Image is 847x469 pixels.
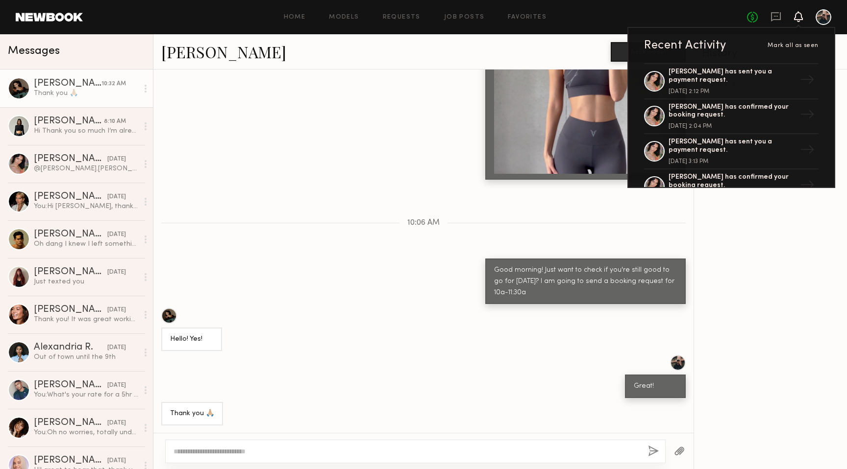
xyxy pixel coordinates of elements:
button: Book model [611,42,686,62]
div: Good morning! Just want to check if you're still good to go for [DATE]? I am going to send a book... [494,265,677,299]
span: 10:06 AM [407,219,440,227]
a: [PERSON_NAME] [161,41,286,62]
div: Out of town until the 9th [34,352,138,362]
div: [DATE] [107,456,126,466]
div: [PERSON_NAME] [34,418,107,428]
div: Recent Activity [644,40,726,51]
div: Hello! Yes! [170,334,213,345]
div: [DATE] [107,305,126,315]
div: Oh dang I knew I left something lol [34,239,138,249]
div: [PERSON_NAME] [34,117,104,126]
a: Models [329,14,359,21]
div: [PERSON_NAME] [34,380,107,390]
div: [PERSON_NAME] [34,79,101,89]
div: Thank you 🙏🏼 [170,408,214,420]
div: [DATE] [107,343,126,352]
div: [DATE] [107,230,126,239]
a: [PERSON_NAME] has confirmed your booking request.→ [644,169,819,205]
div: [PERSON_NAME] [34,456,107,466]
div: [PERSON_NAME] has confirmed your booking request. [669,173,796,190]
div: [PERSON_NAME] has sent you a payment request. [669,138,796,155]
div: You: What's your rate for a 5hr shoot? [34,390,138,399]
div: [DATE] [107,155,126,164]
div: → [796,174,819,199]
div: [DATE] 2:04 PM [669,123,796,129]
div: [PERSON_NAME] [34,154,107,164]
div: [DATE] 3:13 PM [669,159,796,164]
div: [DATE] 2:12 PM [669,89,796,94]
div: [PERSON_NAME] [34,230,107,239]
div: [PERSON_NAME] [34,305,107,315]
div: [DATE] [107,192,126,202]
a: Favorites [508,14,547,21]
div: Just texted you [34,277,138,286]
div: [PERSON_NAME] has confirmed your booking request. [669,103,796,120]
a: [PERSON_NAME] has sent you a payment request.[DATE] 2:12 PM→ [644,63,819,99]
div: [PERSON_NAME] [34,267,107,277]
div: 10:32 AM [101,79,126,89]
div: You: Hi [PERSON_NAME], thanks so much for applying to the content spec shoot — want to book you f... [34,202,138,211]
a: Requests [383,14,421,21]
span: Mark all as seen [768,43,819,48]
div: 8:10 AM [104,117,126,126]
span: Messages [8,46,60,57]
a: Book model [611,47,686,55]
div: [PERSON_NAME] has sent you a payment request. [669,68,796,85]
div: → [796,69,819,94]
div: [DATE] [107,268,126,277]
div: You: Oh no worries, totally understandable ! [34,428,138,437]
div: Great! [634,381,677,392]
div: → [796,103,819,129]
div: [DATE] [107,381,126,390]
a: [PERSON_NAME] has sent you a payment request.[DATE] 3:13 PM→ [644,134,819,169]
a: [PERSON_NAME] has confirmed your booking request.[DATE] 2:04 PM→ [644,99,819,135]
a: Job Posts [444,14,485,21]
div: @[PERSON_NAME].[PERSON_NAME] x [34,164,138,173]
div: → [796,139,819,164]
div: Thank you 🙏🏼 [34,89,138,98]
div: [PERSON_NAME] [34,192,107,202]
a: Home [284,14,306,21]
div: Alexandria R. [34,343,107,352]
div: Hi Thank you so much I’m already booked [DATE] Maybe another day will work for you? [DATE]? [34,126,138,136]
div: [DATE] [107,419,126,428]
div: Thank you! It was great working with you :) [34,315,138,324]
